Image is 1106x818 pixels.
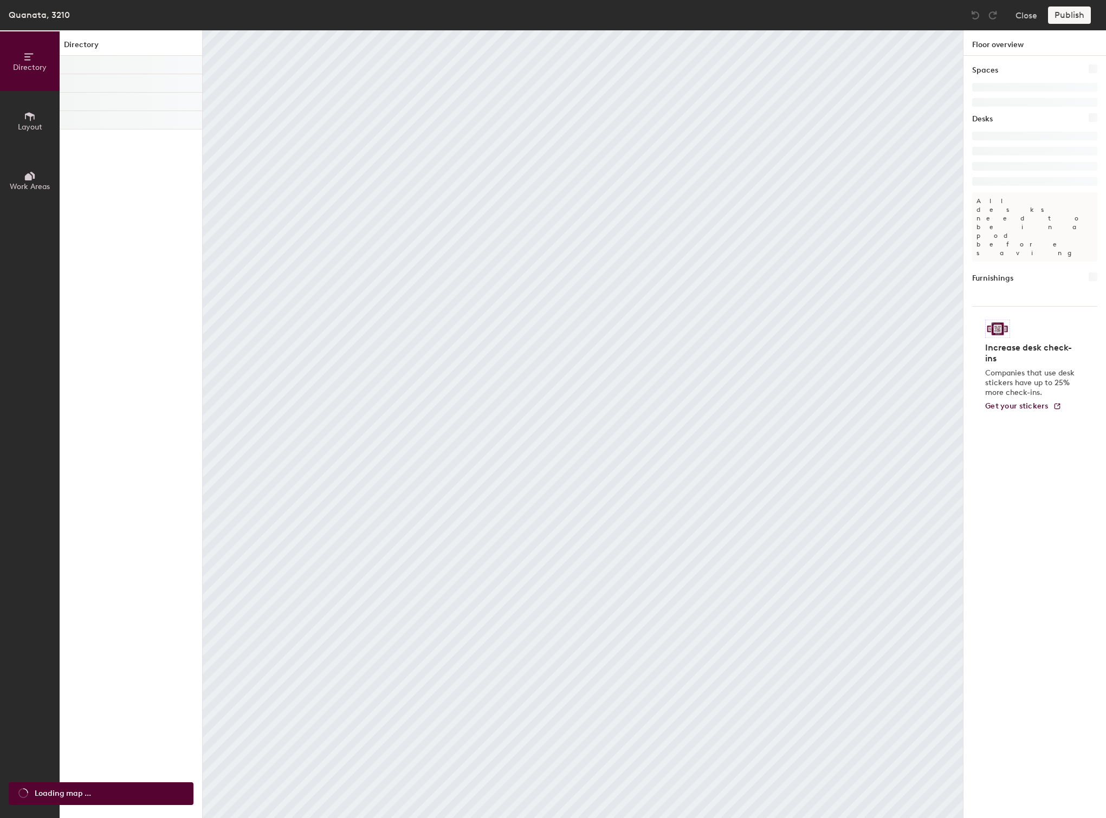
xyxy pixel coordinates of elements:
canvas: Map [203,30,963,818]
span: Work Areas [10,182,50,191]
span: Directory [13,63,47,72]
h1: Desks [972,113,993,125]
a: Get your stickers [985,402,1062,411]
img: Undo [970,10,981,21]
h4: Increase desk check-ins [985,342,1078,364]
span: Get your stickers [985,401,1049,411]
button: Close [1016,7,1037,24]
h1: Spaces [972,64,998,76]
p: Companies that use desk stickers have up to 25% more check-ins. [985,368,1078,398]
h1: Furnishings [972,272,1013,284]
span: Loading map ... [35,788,91,800]
h1: Floor overview [963,30,1106,56]
p: All desks need to be in a pod before saving [972,192,1097,262]
span: Layout [18,122,42,132]
h1: Directory [60,39,202,56]
img: Sticker logo [985,320,1010,338]
img: Redo [987,10,998,21]
div: Quanata, 3210 [9,8,70,22]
